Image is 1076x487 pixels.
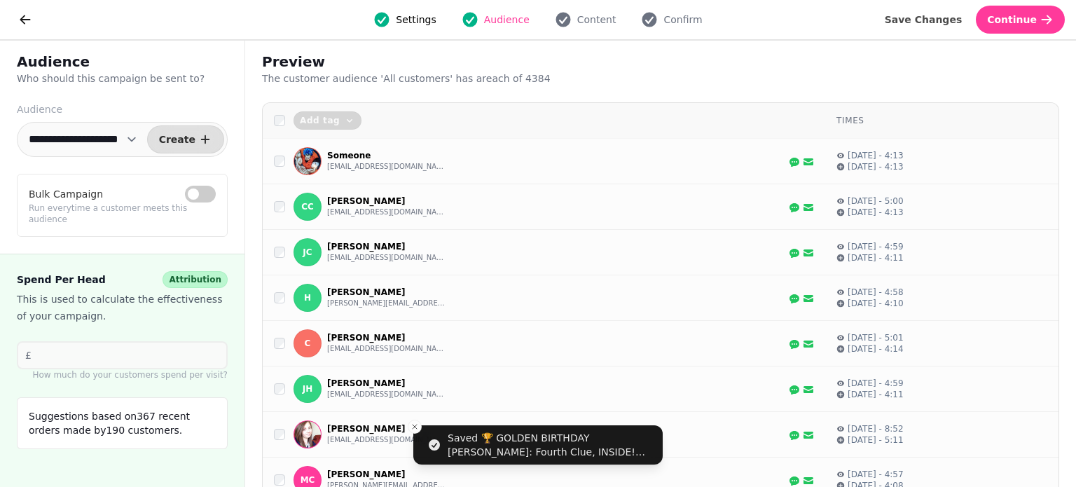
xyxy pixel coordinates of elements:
p: [DATE] - 4:58 [848,287,904,298]
span: JC [303,247,312,257]
button: [EMAIL_ADDRESS][DOMAIN_NAME] [327,161,446,172]
span: MC [301,475,315,485]
button: go back [11,6,39,34]
span: CC [301,202,314,212]
p: [DATE] - 5:11 [848,434,904,446]
span: Settings [396,13,436,27]
p: [DATE] - 4:13 [848,207,904,218]
span: Spend Per Head [17,271,106,288]
p: [DATE] - 4:13 [848,161,904,172]
h2: Preview [262,52,531,71]
p: This is used to calculate the effectiveness of your campaign. [17,291,228,324]
p: [DATE] - 4:57 [848,469,904,480]
p: [DATE] - 4:14 [848,343,904,355]
span: C [305,338,311,348]
p: Suggestions based on 367 recent orders made by 190 customers. [29,409,216,437]
span: Audience [484,13,530,27]
p: [DATE] - 5:01 [848,332,904,343]
p: [DATE] - 4:59 [848,378,904,389]
div: Times [836,115,1047,126]
p: [DATE] - 4:10 [848,298,904,309]
button: Create [147,125,224,153]
button: [EMAIL_ADDRESS][DOMAIN_NAME] [327,389,446,400]
img: A J [294,421,321,448]
p: How much do your customers spend per visit? [17,369,228,380]
p: Someone [327,150,446,161]
p: [PERSON_NAME] [327,287,446,298]
span: Confirm [663,13,702,27]
p: [PERSON_NAME] [327,332,446,343]
div: Saved 🏆 GOLDEN BIRTHDAY [PERSON_NAME]: Fourth Clue, INSIDE! [clone] [clone] [448,431,657,459]
p: [PERSON_NAME] [327,378,446,389]
button: Save Changes [874,6,974,34]
label: Audience [17,102,228,116]
button: Continue [976,6,1065,34]
p: [DATE] - 4:59 [848,241,904,252]
button: Add tag [294,111,361,130]
p: [DATE] - 4:11 [848,389,904,400]
p: [DATE] - 4:13 [848,150,904,161]
button: [EMAIL_ADDRESS][DOMAIN_NAME] [327,207,446,218]
button: [EMAIL_ADDRESS][DOMAIN_NAME] [327,343,446,355]
button: [EMAIL_ADDRESS][DOMAIN_NAME] [327,434,446,446]
p: The customer audience ' All customers ' has a reach of 4384 [262,71,621,85]
button: Close toast [408,420,422,434]
label: Bulk Campaign [29,186,103,203]
span: Continue [987,15,1037,25]
p: Run everytime a customer meets this audience [29,203,216,225]
div: Attribution [163,271,228,288]
p: Who should this campaign be sent to? [17,71,228,85]
p: [DATE] - 8:52 [848,423,904,434]
p: [DATE] - 4:11 [848,252,904,263]
button: [PERSON_NAME][EMAIL_ADDRESS][DOMAIN_NAME] [327,298,446,309]
span: JH [303,384,313,394]
img: aHR0cHM6Ly93d3cuZ3JhdmF0YXIuY29tL2F2YXRhci83ZmM2ZGRmNzMzN2QyYTk3MzA3NzRlNWE1M2RkMTU3ND9zPTE1MCZkP... [294,148,321,174]
p: [PERSON_NAME] [327,423,446,434]
span: H [304,293,311,303]
p: [DATE] - 5:00 [848,196,904,207]
p: [PERSON_NAME] [327,241,446,252]
p: [PERSON_NAME] [327,469,446,480]
span: Content [577,13,616,27]
button: [EMAIL_ADDRESS][DOMAIN_NAME] [327,252,446,263]
h2: Audience [17,52,228,71]
p: [PERSON_NAME] [327,196,446,207]
span: Save Changes [885,15,963,25]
